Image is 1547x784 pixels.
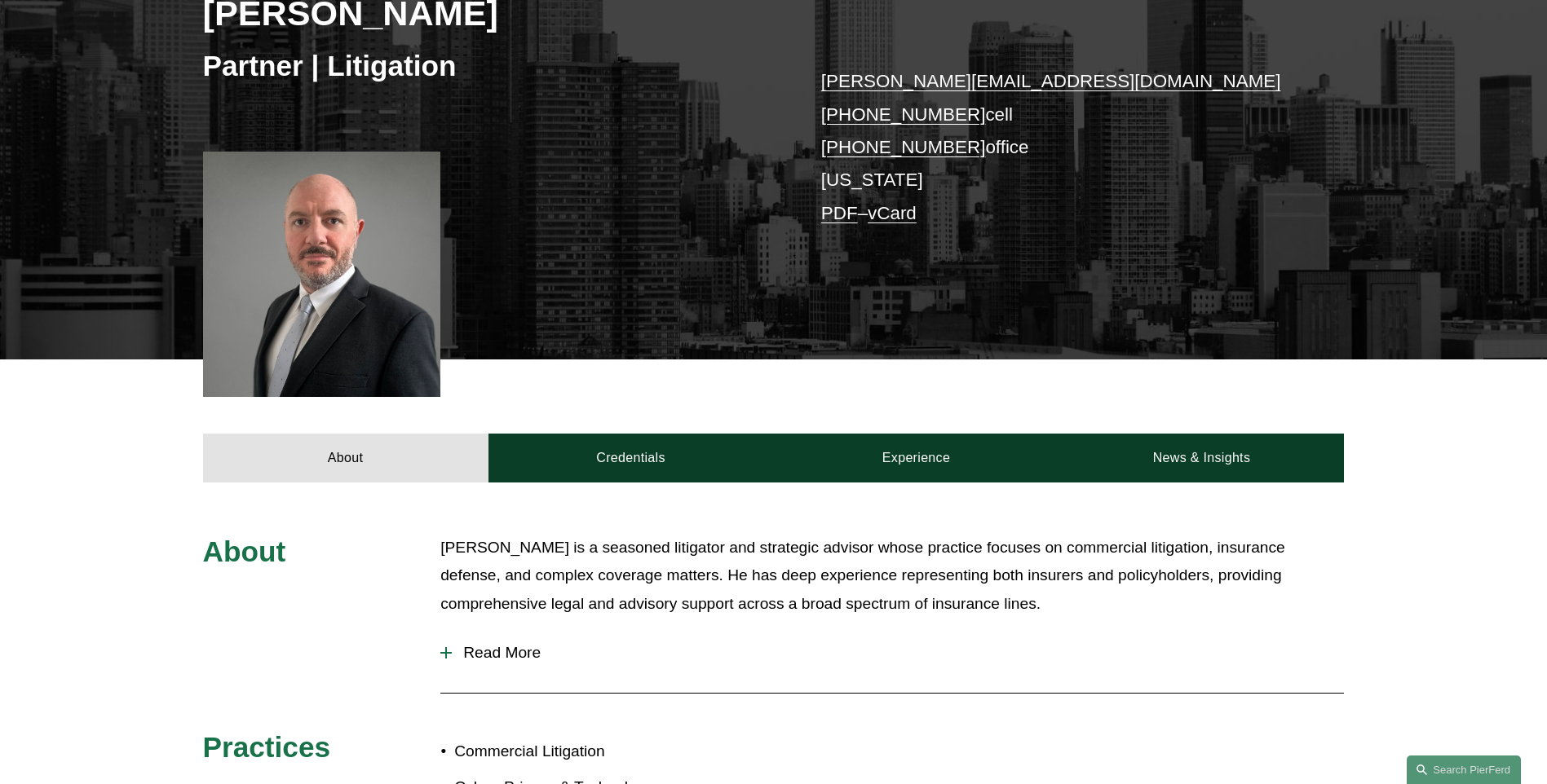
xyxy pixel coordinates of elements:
[821,71,1281,91] a: [PERSON_NAME][EMAIL_ADDRESS][DOMAIN_NAME]
[454,738,773,766] p: Commercial Litigation
[440,534,1344,619] p: [PERSON_NAME] is a seasoned litigator and strategic advisor whose practice focuses on commercial ...
[821,65,1297,230] p: cell office [US_STATE] –
[821,137,986,157] a: [PHONE_NUMBER]
[868,203,917,223] a: vCard
[203,434,488,482] a: About
[452,644,1344,662] span: Read More
[488,434,774,482] a: Credentials
[203,535,286,567] span: About
[203,731,331,763] span: Practices
[821,203,858,223] a: PDF
[774,434,1059,482] a: Experience
[1407,755,1521,784] a: Search this site
[1059,434,1344,482] a: News & Insights
[821,104,986,125] a: [PHONE_NUMBER]
[440,632,1344,674] button: Read More
[203,48,774,84] h3: Partner | Litigation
